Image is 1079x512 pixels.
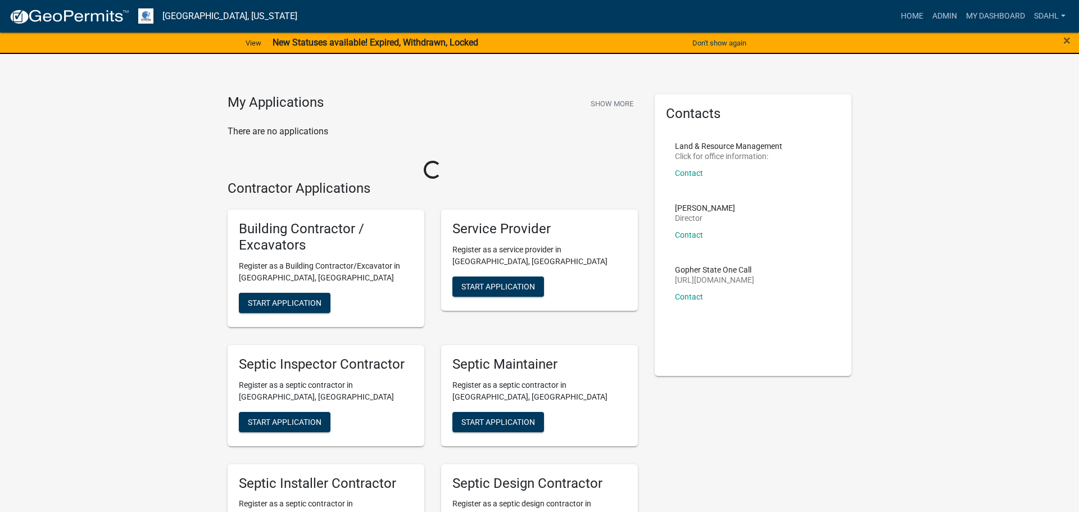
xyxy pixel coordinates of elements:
[675,204,735,212] p: [PERSON_NAME]
[962,6,1030,27] a: My Dashboard
[586,94,638,113] button: Show More
[228,125,638,138] p: There are no applications
[452,475,627,492] h5: Septic Design Contractor
[452,379,627,403] p: Register as a septic contractor in [GEOGRAPHIC_DATA], [GEOGRAPHIC_DATA]
[688,34,751,52] button: Don't show again
[1063,34,1071,47] button: Close
[675,214,735,222] p: Director
[1063,33,1071,48] span: ×
[273,37,478,48] strong: New Statuses available! Expired, Withdrawn, Locked
[239,356,413,373] h5: Septic Inspector Contractor
[239,412,330,432] button: Start Application
[241,34,266,52] a: View
[248,417,321,426] span: Start Application
[675,169,703,178] a: Contact
[452,277,544,297] button: Start Application
[452,412,544,432] button: Start Application
[239,475,413,492] h5: Septic Installer Contractor
[461,417,535,426] span: Start Application
[452,356,627,373] h5: Septic Maintainer
[138,8,153,24] img: Otter Tail County, Minnesota
[239,221,413,253] h5: Building Contractor / Excavators
[675,230,703,239] a: Contact
[452,221,627,237] h5: Service Provider
[675,276,754,284] p: [URL][DOMAIN_NAME]
[239,260,413,284] p: Register as a Building Contractor/Excavator in [GEOGRAPHIC_DATA], [GEOGRAPHIC_DATA]
[248,298,321,307] span: Start Application
[239,293,330,313] button: Start Application
[675,152,782,160] p: Click for office information:
[666,106,840,122] h5: Contacts
[1030,6,1070,27] a: sdahl
[928,6,962,27] a: Admin
[452,244,627,268] p: Register as a service provider in [GEOGRAPHIC_DATA], [GEOGRAPHIC_DATA]
[896,6,928,27] a: Home
[239,379,413,403] p: Register as a septic contractor in [GEOGRAPHIC_DATA], [GEOGRAPHIC_DATA]
[461,282,535,291] span: Start Application
[675,142,782,150] p: Land & Resource Management
[228,94,324,111] h4: My Applications
[675,266,754,274] p: Gopher State One Call
[675,292,703,301] a: Contact
[228,180,638,197] h4: Contractor Applications
[162,7,297,26] a: [GEOGRAPHIC_DATA], [US_STATE]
